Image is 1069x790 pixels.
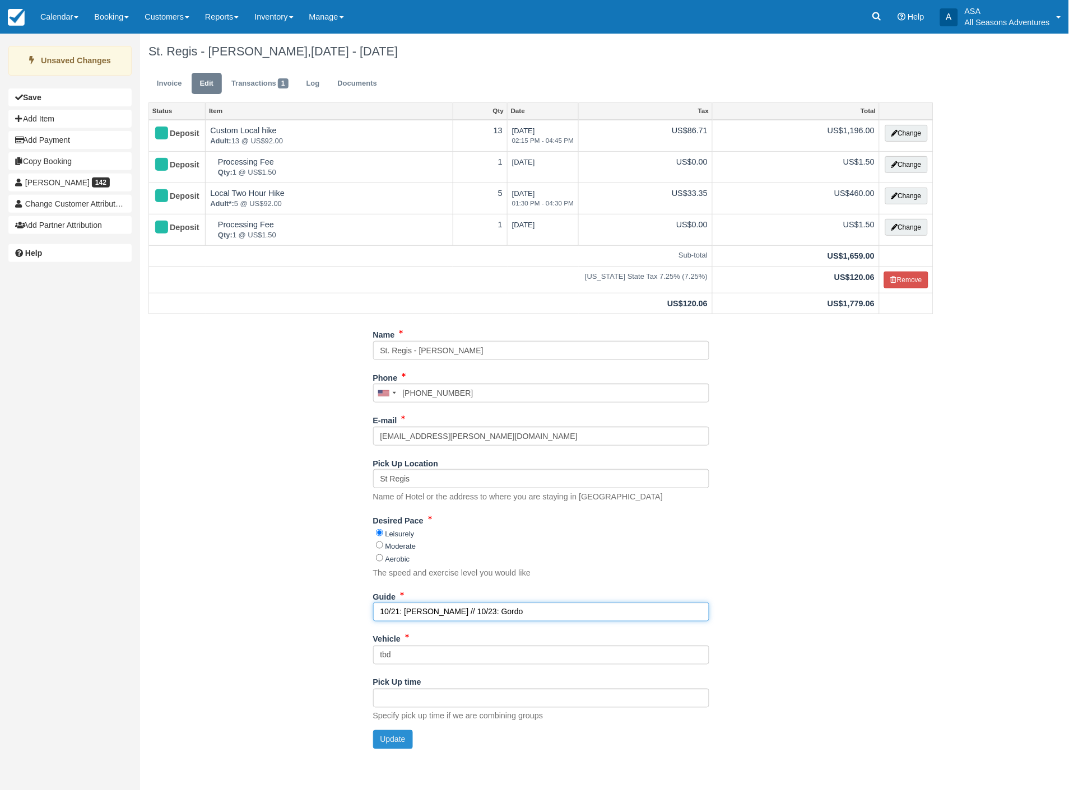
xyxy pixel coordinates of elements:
b: Save [23,93,41,102]
span: [DATE] [512,221,535,229]
td: Processing Fee [206,151,453,183]
strong: US$120.06 [667,299,708,308]
label: Name [373,325,395,341]
p: Name of Hotel or the address to where you are staying in [GEOGRAPHIC_DATA] [373,491,663,503]
em: Sub-total [154,250,708,261]
a: Transactions1 [223,73,297,95]
a: Date [508,103,578,119]
span: Change Customer Attribution [25,199,126,208]
em: 5 @ US$92.00 [210,199,448,209]
div: Deposit [154,156,191,174]
td: 13 [453,120,507,152]
em: 02:15 PM - 04:45 PM [512,136,574,146]
div: A [940,8,958,26]
em: 13 @ US$92.00 [210,136,448,147]
strong: Adult [210,137,231,145]
em: 1 @ US$1.50 [218,230,448,241]
p: ASA [965,6,1050,17]
a: [PERSON_NAME] 142 [8,174,132,191]
img: checkfront-main-nav-mini-logo.png [8,9,25,26]
a: Edit [192,73,222,95]
label: Aerobic [385,555,410,563]
p: The speed and exercise level you would like [373,567,531,579]
td: US$0.00 [579,151,713,183]
div: United States: +1 [374,384,399,402]
td: US$1.50 [713,214,880,245]
button: Update [373,730,413,749]
em: 1 @ US$1.50 [218,167,448,178]
em: [US_STATE] State Tax 7.25% (7.25%) [154,272,708,282]
label: Guide [373,587,396,603]
div: Deposit [154,219,191,237]
button: Change [885,219,928,236]
div: Deposit [154,188,191,205]
td: Custom Local hike [206,120,453,152]
button: Copy Booking [8,152,132,170]
b: Help [25,249,42,258]
td: 5 [453,183,507,214]
a: Qty [453,103,507,119]
strong: Qty [218,231,233,239]
button: Add Payment [8,131,132,149]
label: E-mail [373,411,397,427]
button: Change [885,156,928,173]
a: Total [713,103,879,119]
span: [DATE] - [DATE] [311,44,398,58]
td: US$0.00 [579,214,713,245]
span: [PERSON_NAME] [25,178,90,187]
i: Help [898,13,905,21]
a: Log [298,73,328,95]
a: Item [206,103,452,119]
div: Deposit [154,125,191,143]
td: US$1.50 [713,151,880,183]
span: [DATE] [512,158,535,166]
label: Pick Up time [373,673,421,689]
button: Change [885,188,928,204]
a: Tax [579,103,712,119]
p: All Seasons Adventures [965,17,1050,28]
h1: St. Regis - [PERSON_NAME], [148,45,933,58]
label: Desired Pace [373,511,424,527]
span: 142 [92,177,110,188]
span: Help [908,12,924,21]
a: Help [8,244,132,262]
button: Add Item [8,110,132,128]
strong: US$1,779.06 [828,299,875,308]
label: Moderate [385,542,416,550]
label: Phone [373,368,398,384]
strong: Qty [218,168,233,176]
button: Add Partner Attribution [8,216,132,234]
span: [DATE] [512,189,574,208]
strong: US$120.06 [834,273,875,282]
strong: Adult* [210,199,234,208]
label: Leisurely [385,530,415,538]
td: 1 [453,214,507,245]
span: 1 [278,78,289,88]
a: Documents [329,73,385,95]
td: US$86.71 [579,120,713,152]
span: [DATE] [512,127,574,146]
label: Vehicle [373,630,401,646]
strong: US$1,659.00 [828,251,875,260]
td: Local Two Hour Hike [206,183,453,214]
td: US$33.35 [579,183,713,214]
button: Change Customer Attribution [8,195,132,213]
em: 01:30 PM - 04:30 PM [512,199,574,208]
td: Processing Fee [206,214,453,245]
p: Specify pick up time if we are combining groups [373,710,543,722]
td: US$1,196.00 [713,120,880,152]
td: 1 [453,151,507,183]
button: Change [885,125,928,142]
td: US$460.00 [713,183,880,214]
a: Invoice [148,73,190,95]
button: Remove [884,272,928,288]
label: Pick Up Location [373,454,439,470]
strong: Unsaved Changes [41,56,111,65]
a: Status [149,103,205,119]
button: Save [8,88,132,106]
